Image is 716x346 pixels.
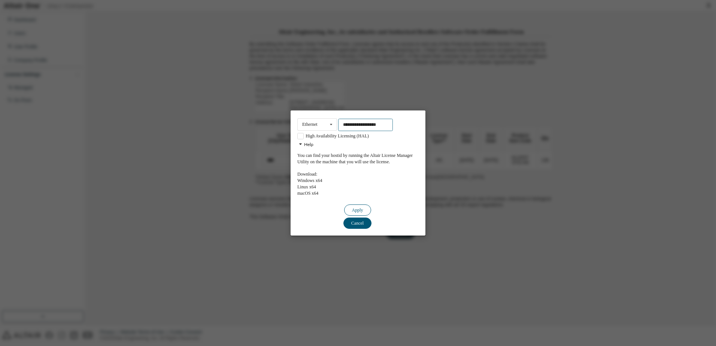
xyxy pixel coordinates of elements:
button: Apply [344,204,371,216]
div: Ethernet [302,122,318,127]
label: High Availability Licensing (HAL) [297,133,369,139]
a: Windows x64 [297,178,322,183]
div: Help [297,139,419,150]
a: macOS x64 [297,191,318,196]
div: You can find your hostid by running the Altair License Manager Utility on the machine that you wi... [297,152,419,203]
button: Cancel [343,218,371,229]
a: Linux x64 [297,184,316,189]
